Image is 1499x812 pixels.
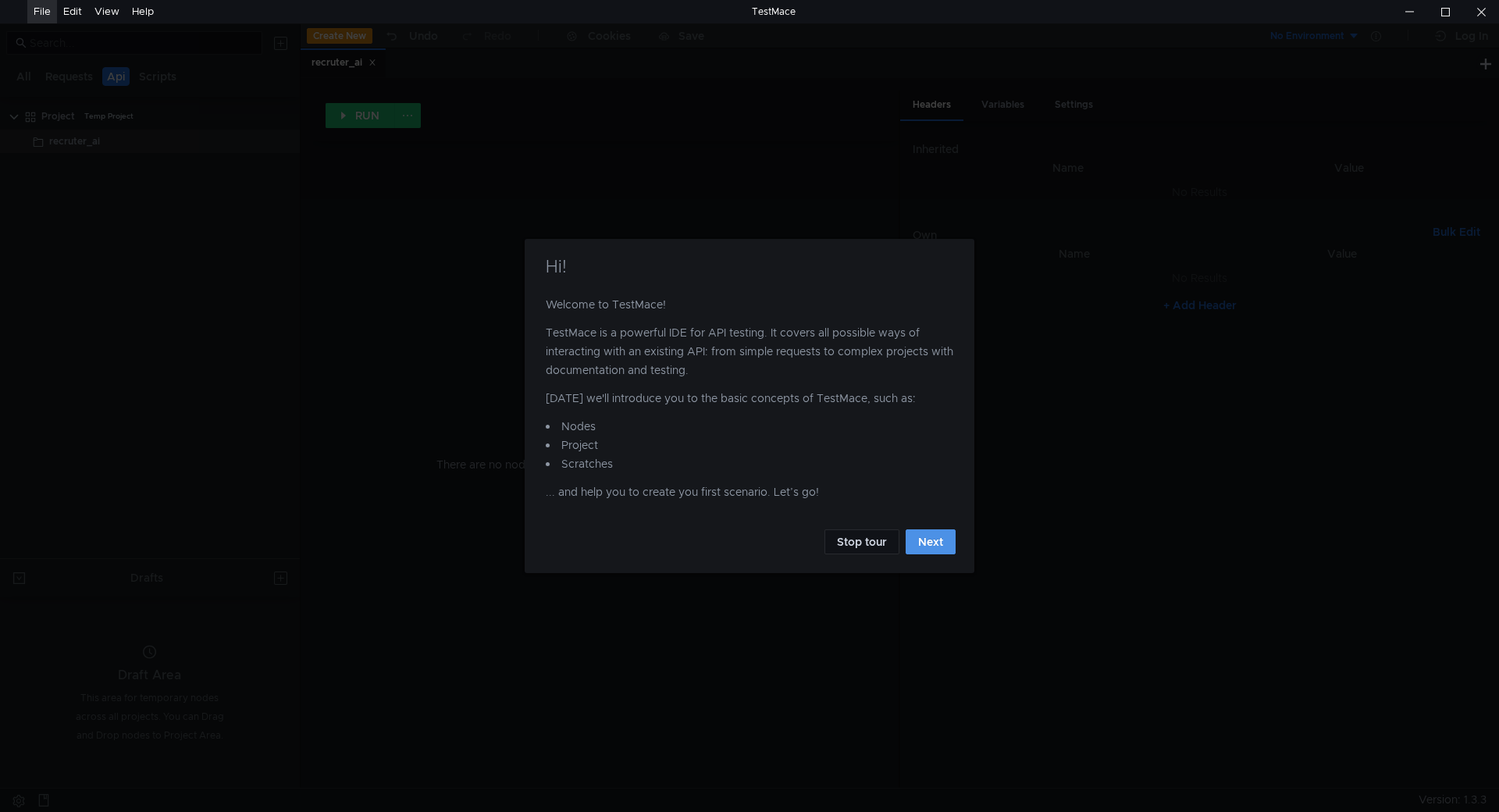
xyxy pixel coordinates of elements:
[546,389,953,417] p: [DATE] we'll introduce you to the basic concepts of TestMace, such as:
[546,323,953,389] p: TestMace is a powerful IDE for API testing. It covers all possible ways of interacting with an ex...
[546,417,953,436] li: Nodes
[546,436,953,454] li: Project
[546,295,953,323] p: Welcome to TestMace!
[546,483,953,511] p: ... and help you to create you first scenario. Let’s go!
[543,258,956,276] h4: Hi!
[546,454,953,473] li: Scratches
